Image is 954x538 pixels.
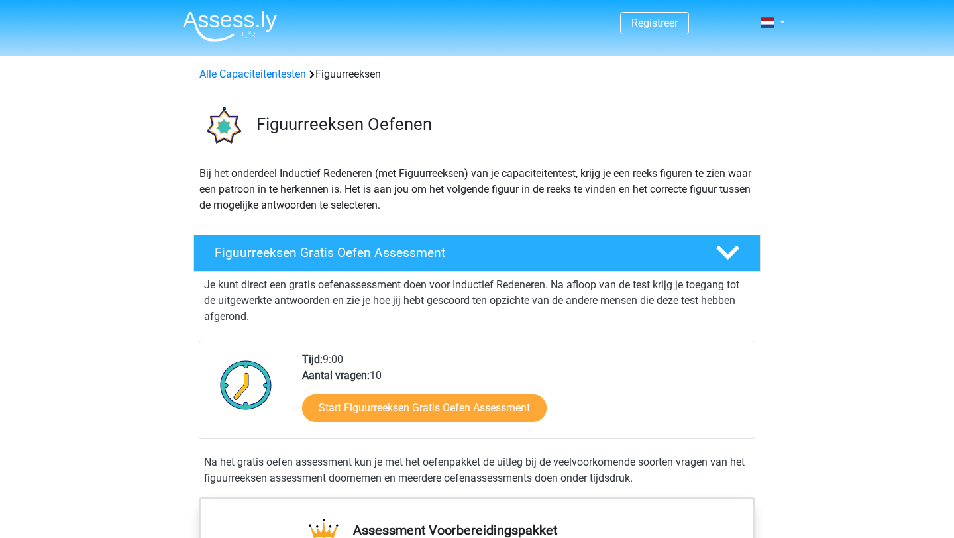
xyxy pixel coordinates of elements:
h3: Figuurreeksen Oefenen [256,114,750,134]
a: Alle Capaciteitentesten [199,68,306,80]
p: Je kunt direct een gratis oefenassessment doen voor Inductief Redeneren. Na afloop van de test kr... [204,277,750,325]
p: Bij het onderdeel Inductief Redeneren (met Figuurreeksen) van je capaciteitentest, krijg je een r... [199,166,755,213]
div: Na het gratis oefen assessment kun je met het oefenpakket de uitleg bij de veelvoorkomende soorte... [199,455,755,486]
div: Figuurreeksen [194,66,760,82]
a: Registreer [631,17,678,29]
a: Figuurreeksen Gratis Oefen Assessment [188,235,766,272]
img: figuurreeksen [194,98,250,154]
b: Aantal vragen: [302,369,370,382]
img: Assessly [183,11,277,42]
a: Start Figuurreeksen Gratis Oefen Assessment [302,394,547,422]
b: Tijd: [302,353,323,366]
img: Klok [213,352,280,418]
h4: Figuurreeksen Gratis Oefen Assessment [215,245,694,260]
div: 9:00 10 [292,352,754,438]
